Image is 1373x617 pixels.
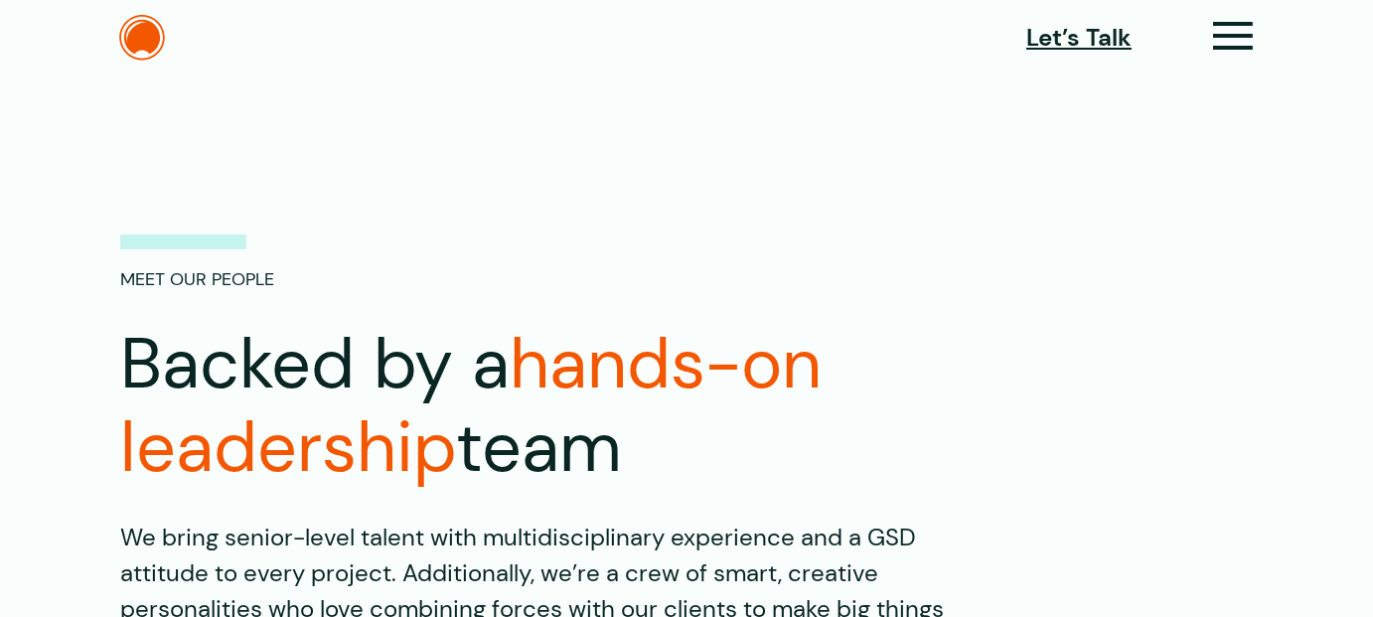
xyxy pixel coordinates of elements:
a: Let’s Talk [1026,20,1132,56]
h1: Backed by a team [120,323,1253,490]
span: hands-on leadership [120,319,822,493]
img: The Daylight Studio Logo [119,15,165,61]
p: Meet Our People [120,234,274,293]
